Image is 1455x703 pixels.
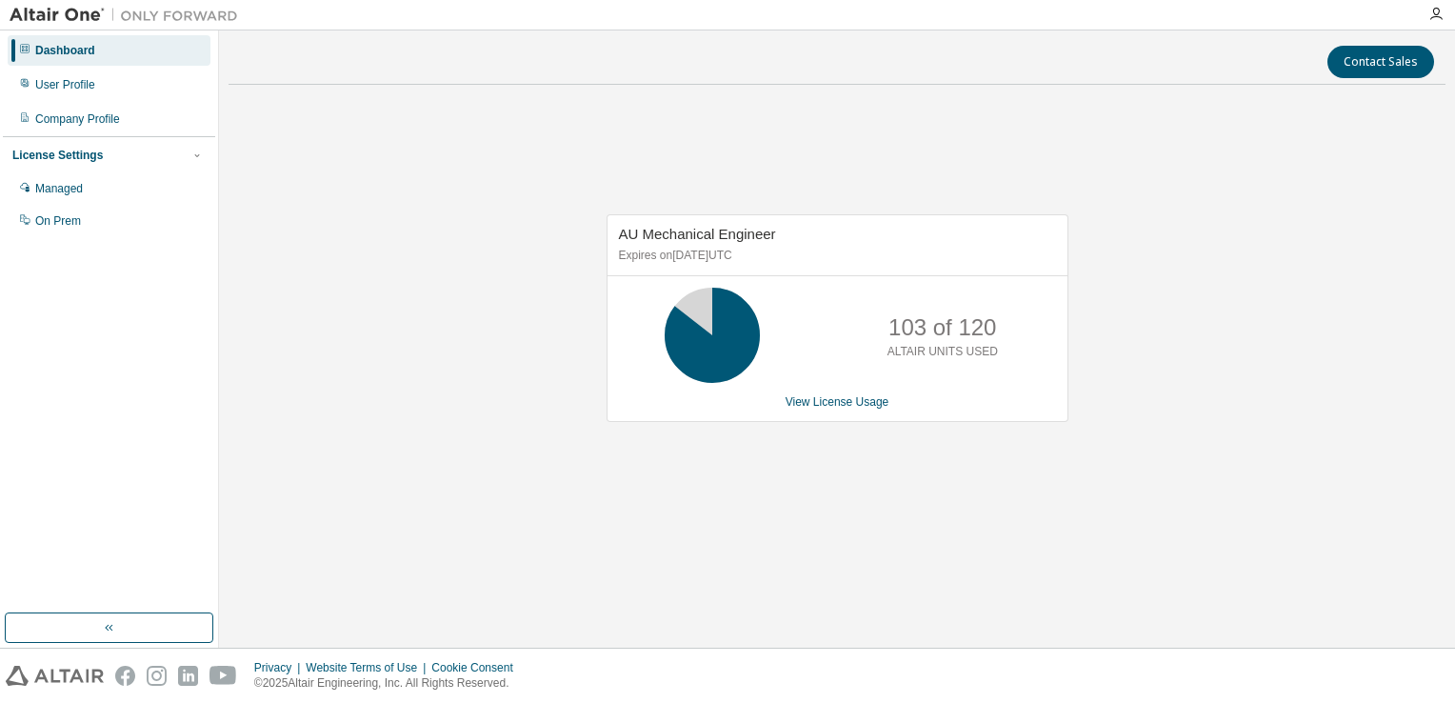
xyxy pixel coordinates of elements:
div: On Prem [35,213,81,229]
img: youtube.svg [209,666,237,686]
img: altair_logo.svg [6,666,104,686]
img: instagram.svg [147,666,167,686]
button: Contact Sales [1327,46,1434,78]
div: User Profile [35,77,95,92]
div: Company Profile [35,111,120,127]
div: Cookie Consent [431,660,524,675]
p: 103 of 120 [888,311,996,344]
p: ALTAIR UNITS USED [887,344,998,360]
a: View License Usage [786,395,889,409]
p: © 2025 Altair Engineering, Inc. All Rights Reserved. [254,675,525,692]
img: Altair One [10,6,248,25]
p: Expires on [DATE] UTC [619,248,1051,264]
span: AU Mechanical Engineer [619,226,776,242]
div: Managed [35,181,83,196]
div: Dashboard [35,43,95,58]
div: License Settings [12,148,103,163]
div: Privacy [254,660,306,675]
img: facebook.svg [115,666,135,686]
div: Website Terms of Use [306,660,431,675]
img: linkedin.svg [178,666,198,686]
